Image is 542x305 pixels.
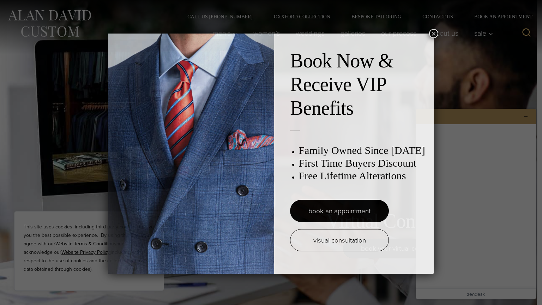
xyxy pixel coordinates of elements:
button: Close [429,29,438,38]
h2: Book Now & Receive VIP Benefits [290,49,426,120]
span: 1 new [15,5,34,11]
a: book an appointment [290,200,389,222]
a: visual consultation [290,229,389,251]
h3: First Time Buyers Discount [299,157,426,169]
h3: Free Lifetime Alterations [299,169,426,182]
h3: Family Owned Since [DATE] [299,144,426,157]
button: Minimize widget [110,8,121,18]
